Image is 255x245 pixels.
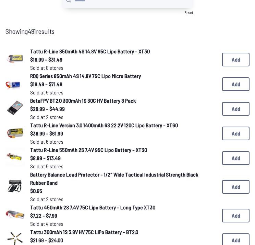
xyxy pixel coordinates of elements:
[5,180,25,194] img: image
[30,195,211,203] span: Sold at 2 stores
[30,138,211,146] span: Sold at 6 stores
[30,64,211,72] span: Sold at 8 stores
[30,80,211,88] span: $19.49 - $71.49
[30,122,178,128] span: Tattu R-Line Version 3.0 1400mAh 6S 22.2V 120C Lipo Battery - XT60
[30,187,211,195] span: $0.65
[30,228,211,236] a: Tattu 300mAh 1S 3.8V HV 75C LiPo Battery - BT2.0
[30,121,211,129] a: Tattu R-Line Version 3.0 1400mAh 6S 22.2V 120C Lipo Battery - XT60
[5,177,25,196] a: image
[5,49,25,68] img: image
[30,55,211,64] span: $16.99 - $31.49
[5,147,25,169] a: image
[5,123,25,142] img: image
[30,229,138,235] span: Tattu 300mAh 1S 3.8V HV 75C LiPo Battery - BT2.0
[222,102,250,116] button: Add
[30,146,147,153] span: Tattu R-Line 550mAh 2S 7.4V 95C Lipo Battery - XT30
[30,203,211,211] a: Tattu 450mAh 2S 7.4V 75C Lipo Battery - Long Type XT30
[30,171,198,186] span: Battery Balance Lead Protector - 1/2" Wide Tactical Industrial Strength Black Rubber Band
[30,48,150,54] span: Tattu R-Line 850mAh 4S 14.8V 95C Lipo Battery - XT30
[30,236,211,244] span: $21.69 - $24.00
[222,151,250,165] button: Add
[5,123,25,144] a: image
[30,170,211,187] a: Battery Balance Lead Protector - 1/2" Wide Tactical Industrial Strength Black Rubber Band
[30,113,211,121] span: Sold at 2 stores
[222,77,250,91] button: Add
[30,129,211,138] span: $38.99 - $61.99
[222,209,250,222] button: Add
[5,74,25,95] a: image
[30,47,211,55] a: Tattu R-Line 850mAh 4S 14.8V 95C Lipo Battery - XT30
[222,127,250,140] button: Add
[30,96,211,105] a: BetaFPV BT2.0 300mAh 1S 30C HV Battery 8 Pack
[222,53,250,66] button: Add
[184,10,193,15] a: Reset
[5,74,25,93] img: image
[30,73,141,79] span: RDQ Series 850mAh 4S 14.8V 75C Lipo Micro Battery
[30,211,211,220] span: $7.22 - $7.99
[30,88,211,96] span: Sold at 5 stores
[30,146,211,154] a: Tattu R-Line 550mAh 2S 7.4V 95C Lipo Battery - XT30
[222,180,250,194] button: Add
[5,49,25,70] a: image
[30,72,211,80] a: RDQ Series 850mAh 4S 14.8V 75C Lipo Micro Battery
[5,98,25,119] a: image
[5,26,250,36] p: Showing 491 results
[5,205,25,226] a: image
[30,105,211,113] span: $29.99 - $44.99
[30,154,211,162] span: $8.99 - $13.49
[5,205,25,224] img: image
[30,162,211,170] span: Sold at 5 stores
[30,97,136,104] span: BetaFPV BT2.0 300mAh 1S 30C HV Battery 8 Pack
[5,147,25,167] img: image
[30,204,155,210] span: Tattu 450mAh 2S 7.4V 75C Lipo Battery - Long Type XT30
[5,98,25,117] img: image
[30,220,211,228] span: Sold at 4 stores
